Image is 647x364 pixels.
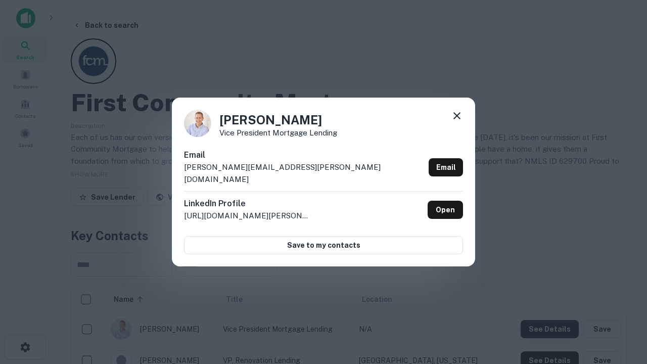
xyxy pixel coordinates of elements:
h6: Email [184,149,425,161]
a: Open [428,201,463,219]
p: [URL][DOMAIN_NAME][PERSON_NAME] [184,210,310,222]
a: Email [429,158,463,176]
img: 1520878720083 [184,110,211,137]
p: [PERSON_NAME][EMAIL_ADDRESS][PERSON_NAME][DOMAIN_NAME] [184,161,425,185]
p: Vice President Mortgage Lending [219,129,337,136]
h6: LinkedIn Profile [184,198,310,210]
h4: [PERSON_NAME] [219,111,337,129]
button: Save to my contacts [184,236,463,254]
iframe: Chat Widget [596,251,647,299]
